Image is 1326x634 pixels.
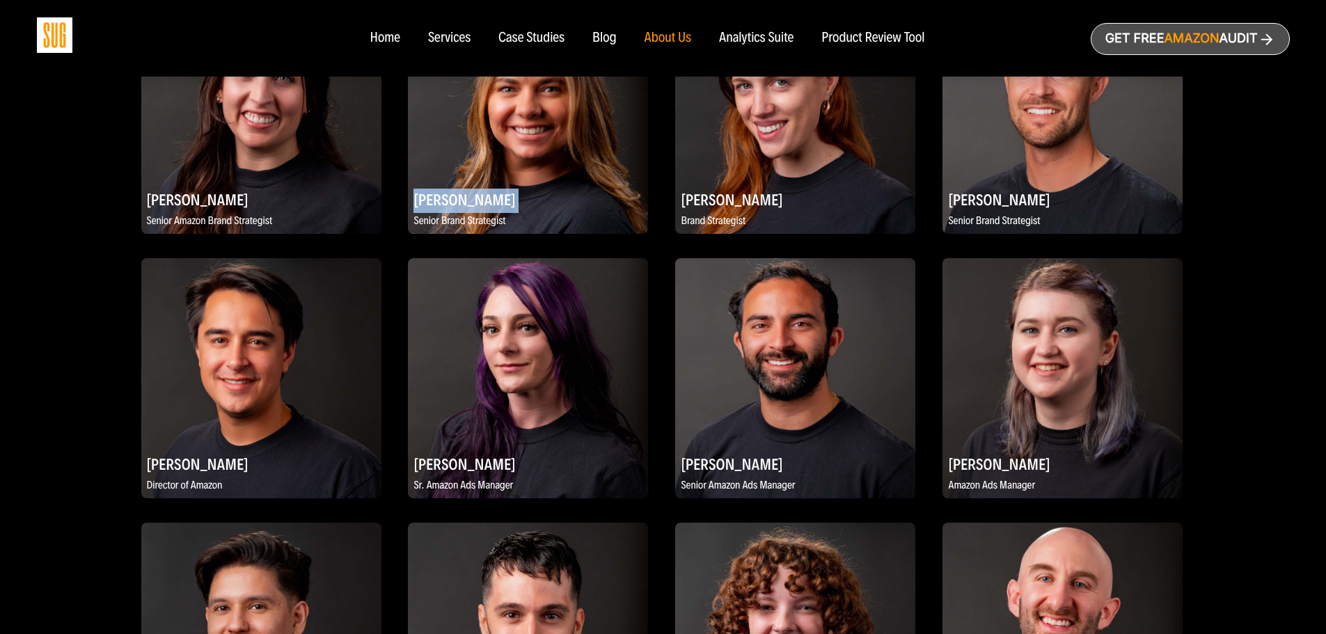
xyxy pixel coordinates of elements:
h2: [PERSON_NAME] [942,450,1183,477]
img: Sug [37,17,72,53]
h2: [PERSON_NAME] [408,450,648,477]
span: Amazon [1164,31,1219,46]
h2: [PERSON_NAME] [141,450,381,477]
p: Senior Amazon Brand Strategist [141,213,381,230]
p: Senior Brand Strategist [942,213,1183,230]
img: Alex Peck, Director of Amazon [141,258,381,498]
h2: [PERSON_NAME] [942,186,1183,213]
p: Senior Brand Strategist [408,213,648,230]
a: Case Studies [498,31,565,46]
h2: [PERSON_NAME] [675,186,915,213]
p: Senior Amazon Ads Manager [675,477,915,495]
a: About Us [645,31,692,46]
p: Brand Strategist [675,213,915,230]
img: Nikki Valles, Sr. Amazon Ads Manager [408,258,648,498]
a: Product Review Tool [821,31,924,46]
a: Get freeAmazonAudit [1091,23,1290,55]
a: Blog [592,31,617,46]
h2: [PERSON_NAME] [141,186,381,213]
h2: [PERSON_NAME] [408,186,648,213]
a: Home [370,31,400,46]
p: Director of Amazon [141,477,381,495]
p: Sr. Amazon Ads Manager [408,477,648,495]
img: Chelsea Jaffe, Amazon Ads Manager [942,258,1183,498]
p: Amazon Ads Manager [942,477,1183,495]
a: Analytics Suite [719,31,794,46]
h2: [PERSON_NAME] [675,450,915,477]
img: Anthony Hernandez, Senior Amazon Ads Manager [675,258,915,498]
a: Services [428,31,471,46]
